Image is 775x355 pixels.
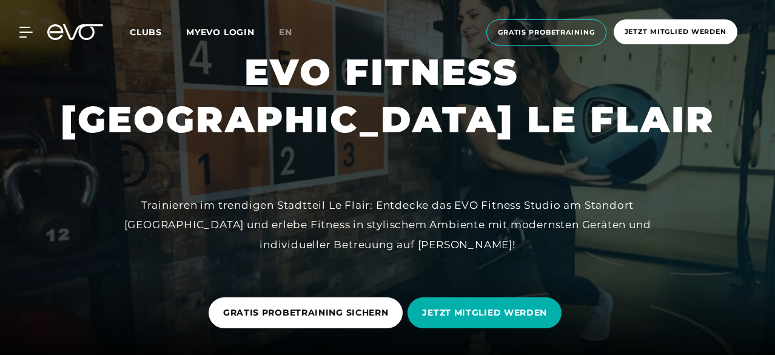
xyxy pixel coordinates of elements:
[186,27,255,38] a: MYEVO LOGIN
[130,26,186,38] a: Clubs
[610,19,741,46] a: Jetzt Mitglied werden
[115,195,660,254] div: Trainieren im trendigen Stadtteil Le Flair: Entdecke das EVO Fitness Studio am Standort [GEOGRAPH...
[209,288,408,337] a: GRATIS PROBETRAINING SICHERN
[483,19,610,46] a: Gratis Probetraining
[279,25,307,39] a: en
[130,27,162,38] span: Clubs
[279,27,292,38] span: en
[61,49,715,143] h1: EVO FITNESS [GEOGRAPHIC_DATA] LE FLAIR
[408,288,566,337] a: JETZT MITGLIED WERDEN
[498,27,595,38] span: Gratis Probetraining
[422,306,547,319] span: JETZT MITGLIED WERDEN
[223,306,389,319] span: GRATIS PROBETRAINING SICHERN
[625,27,726,37] span: Jetzt Mitglied werden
